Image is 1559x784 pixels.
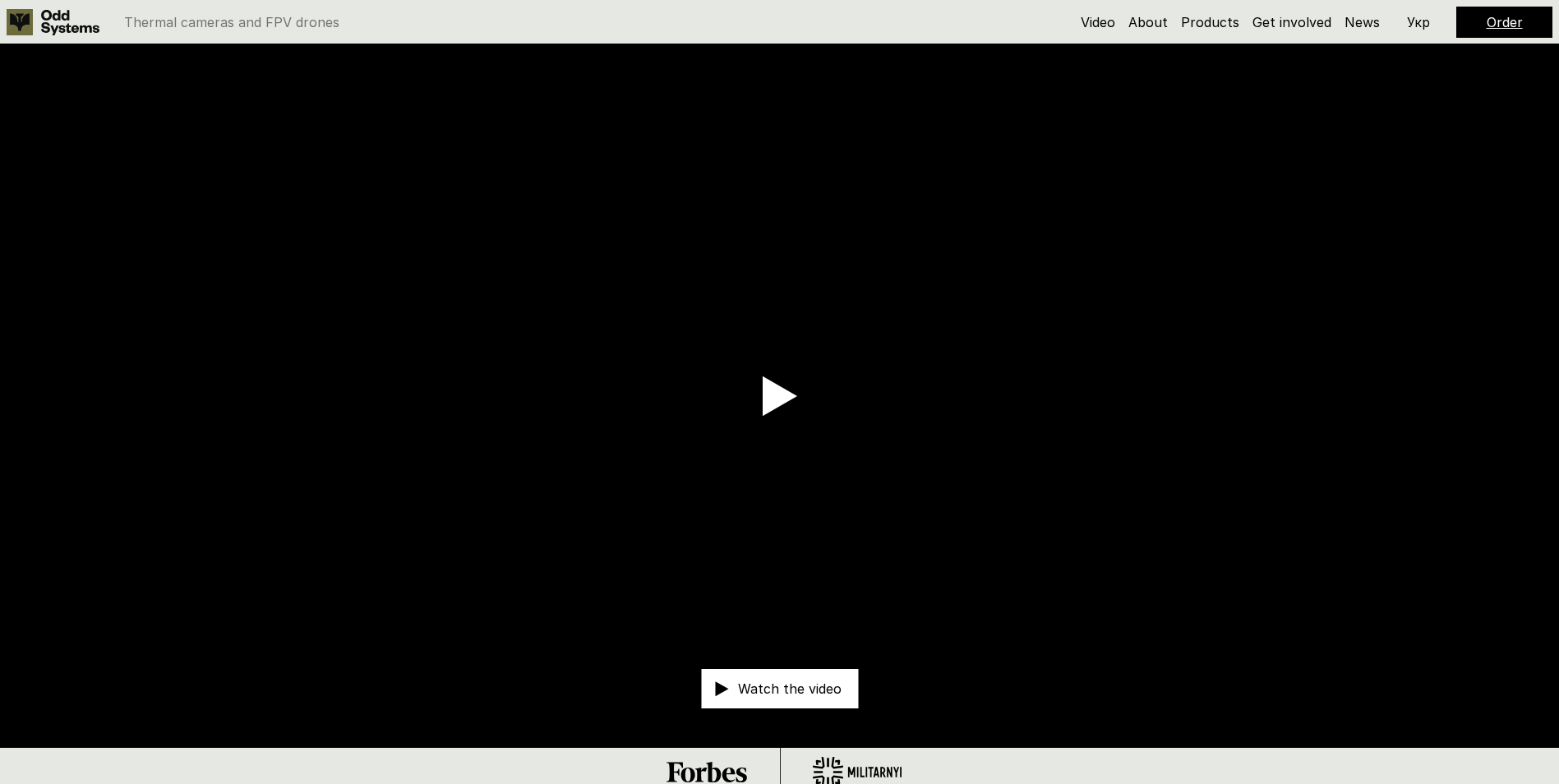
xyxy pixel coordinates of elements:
[1487,14,1523,30] a: Order
[738,682,842,695] p: Watch the video
[1345,14,1380,30] a: News
[1407,16,1430,29] p: Укр
[1252,14,1331,30] a: Get involved
[124,16,339,29] p: Thermal cameras and FPV drones
[1181,14,1239,30] a: Products
[1081,14,1115,30] a: Video
[1128,14,1168,30] a: About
